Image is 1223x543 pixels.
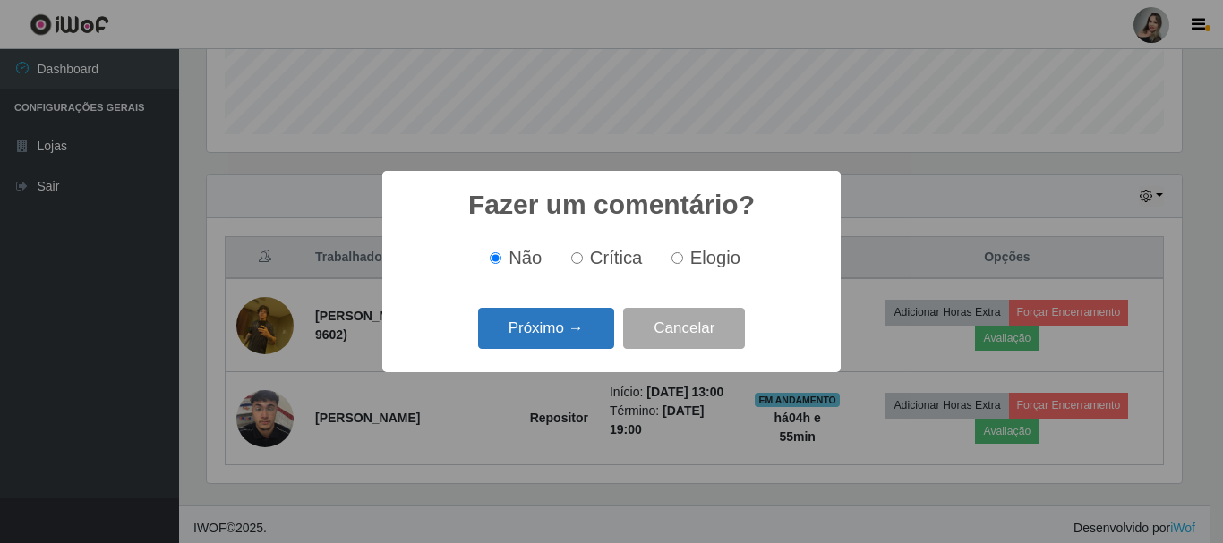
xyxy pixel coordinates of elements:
[571,252,583,264] input: Crítica
[468,189,755,221] h2: Fazer um comentário?
[623,308,745,350] button: Cancelar
[509,248,542,267] span: Não
[671,252,683,264] input: Elogio
[490,252,501,264] input: Não
[690,248,740,267] span: Elogio
[478,308,614,350] button: Próximo →
[590,248,643,267] span: Crítica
